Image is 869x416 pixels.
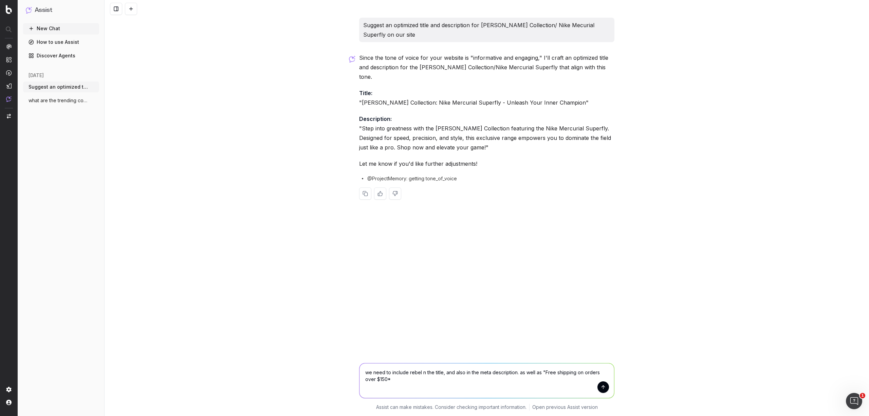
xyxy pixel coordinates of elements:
[23,50,99,61] a: Discover Agents
[846,393,862,409] iframe: Intercom live chat
[349,56,355,62] img: Botify assist logo
[23,95,99,106] button: what are the trending content topics aro
[6,44,12,49] img: Analytics
[359,53,614,82] p: Since the tone of voice for your website is "informative and engaging," I'll craft an optimized t...
[29,84,88,90] span: Suggest an optimized title and descripti
[6,400,12,405] img: My account
[6,70,12,76] img: Activation
[29,97,88,104] span: what are the trending content topics aro
[359,115,392,122] strong: Description:
[359,363,614,398] textarea: we need to include rebel n the title, and also in the meta description. as well as "Free shipping...
[23,23,99,34] button: New Chat
[26,5,96,15] button: Assist
[6,57,12,62] img: Intelligence
[23,37,99,48] a: How to use Assist
[6,83,12,89] img: Studio
[532,404,598,411] a: Open previous Assist version
[6,96,12,102] img: Assist
[359,90,372,96] strong: Title:
[6,5,12,14] img: Botify logo
[367,175,457,182] span: @ProjectMemory: getting tone_of_voice
[363,20,610,39] p: Suggest an optimized title and description for [PERSON_NAME] Collection/ Nike Mecurial Superfly o...
[26,7,32,13] img: Assist
[7,114,11,119] img: Switch project
[359,114,614,152] p: "Step into greatness with the [PERSON_NAME] Collection featuring the Nike Mercurial Superfly. Des...
[23,82,99,92] button: Suggest an optimized title and descripti
[359,88,614,107] p: "[PERSON_NAME] Collection: Nike Mercurial Superfly - Unleash Your Inner Champion"
[359,159,614,168] p: Let me know if you'd like further adjustments!
[6,387,12,392] img: Setting
[376,404,526,411] p: Assist can make mistakes. Consider checking important information.
[35,5,52,15] h1: Assist
[860,393,865,398] span: 1
[29,72,44,79] span: [DATE]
